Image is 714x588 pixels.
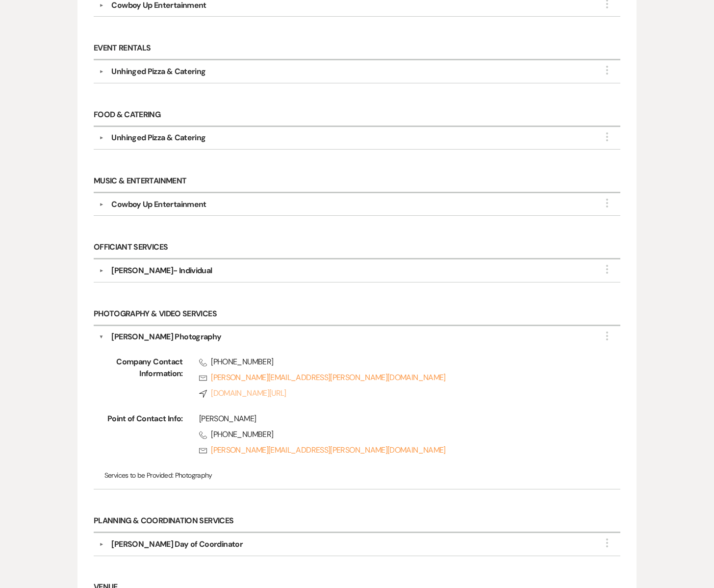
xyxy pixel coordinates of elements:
[111,538,243,550] div: [PERSON_NAME] Day of Coordinator
[111,66,205,77] div: Unhinged Pizza & Catering
[95,135,107,140] button: ▼
[94,170,620,193] h6: Music & Entertainment
[94,510,620,533] h6: Planning & Coordination Services
[111,265,212,277] div: [PERSON_NAME]- Individual
[94,236,620,259] h6: Officiant Services
[95,3,107,8] button: ▼
[104,471,174,480] span: Services to be Provided:
[111,132,205,144] div: Unhinged Pizza & Catering
[104,413,183,460] span: Point of Contact Info:
[95,268,107,273] button: ▼
[95,202,107,207] button: ▼
[94,104,620,127] h6: Food & Catering
[199,372,589,383] a: [PERSON_NAME][EMAIL_ADDRESS][PERSON_NAME][DOMAIN_NAME]
[111,331,221,343] div: [PERSON_NAME] Photography
[199,429,589,440] span: [PHONE_NUMBER]
[95,69,107,74] button: ▼
[199,356,589,368] span: [PHONE_NUMBER]
[104,356,183,403] span: Company Contact Information:
[199,387,589,399] a: [DOMAIN_NAME][URL]
[94,37,620,60] h6: Event Rentals
[199,413,589,425] div: [PERSON_NAME]
[104,470,610,481] p: Photography
[95,542,107,547] button: ▼
[94,303,620,326] h6: Photography & Video Services
[111,199,206,210] div: Cowboy Up Entertainment
[199,444,589,456] a: [PERSON_NAME][EMAIL_ADDRESS][PERSON_NAME][DOMAIN_NAME]
[99,331,104,343] button: ▼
